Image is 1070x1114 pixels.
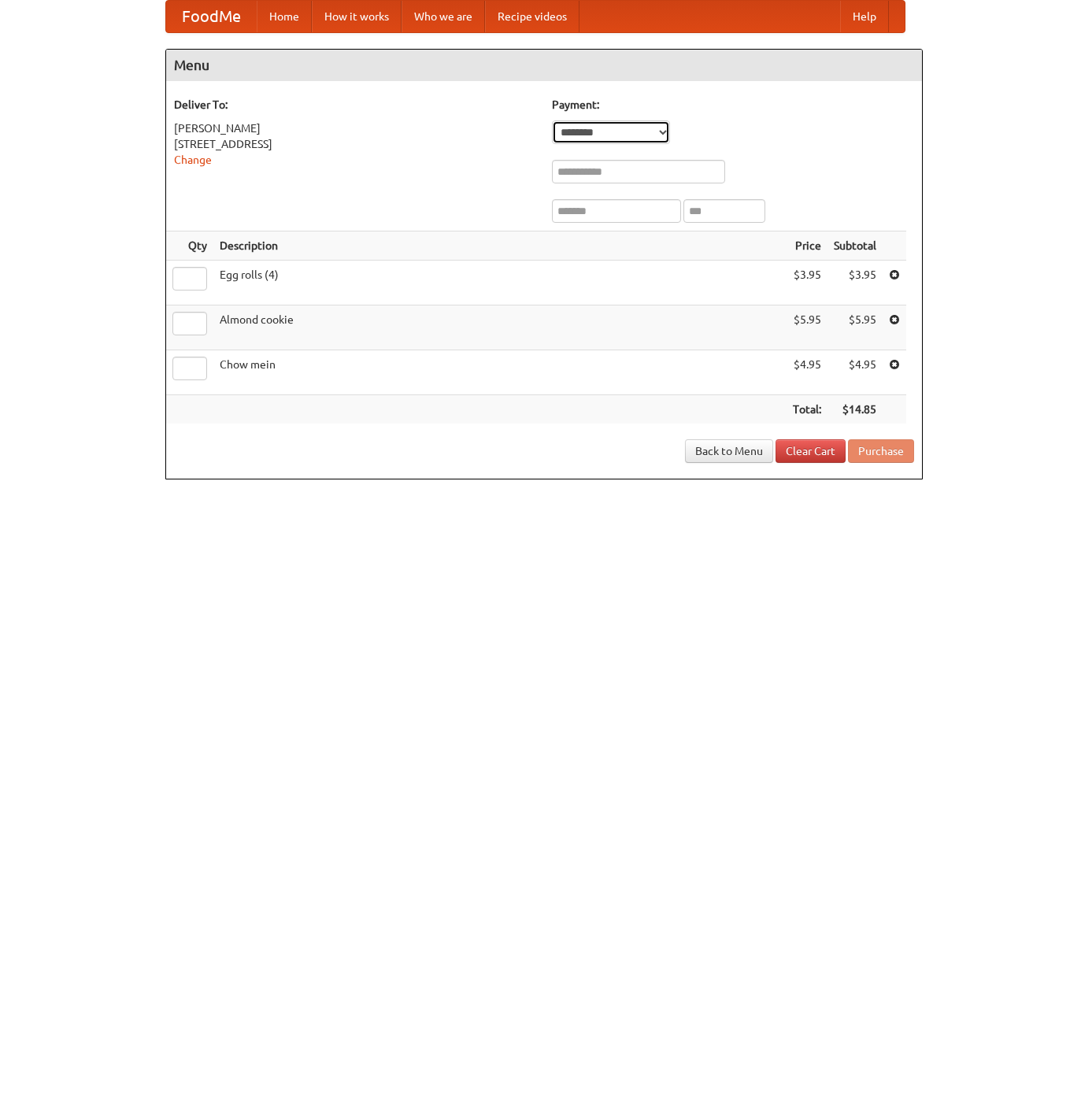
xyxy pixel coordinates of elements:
th: Price [787,231,827,261]
h5: Payment: [552,97,914,113]
a: Clear Cart [776,439,846,463]
button: Purchase [848,439,914,463]
a: Back to Menu [685,439,773,463]
th: $14.85 [827,395,883,424]
td: $3.95 [827,261,883,305]
td: $4.95 [827,350,883,395]
a: Help [840,1,889,32]
h5: Deliver To: [174,97,536,113]
a: Recipe videos [485,1,579,32]
td: Egg rolls (4) [213,261,787,305]
th: Qty [166,231,213,261]
th: Description [213,231,787,261]
th: Subtotal [827,231,883,261]
td: $4.95 [787,350,827,395]
td: Almond cookie [213,305,787,350]
td: $5.95 [827,305,883,350]
td: Chow mein [213,350,787,395]
h4: Menu [166,50,922,81]
div: [STREET_ADDRESS] [174,136,536,152]
a: Home [257,1,312,32]
td: $5.95 [787,305,827,350]
td: $3.95 [787,261,827,305]
th: Total: [787,395,827,424]
a: FoodMe [166,1,257,32]
div: [PERSON_NAME] [174,120,536,136]
a: Who we are [402,1,485,32]
a: How it works [312,1,402,32]
a: Change [174,154,212,166]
